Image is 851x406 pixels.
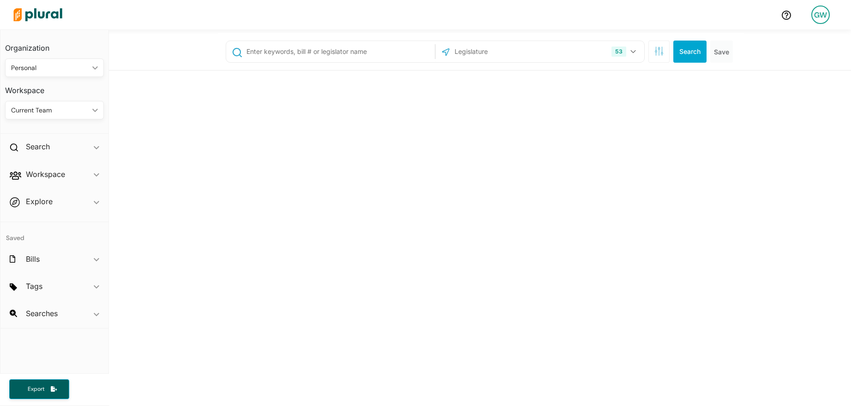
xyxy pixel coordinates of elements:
[26,281,42,291] h2: Tags
[26,196,53,206] h2: Explore
[26,169,65,179] h2: Workspace
[804,2,837,28] a: GW
[654,47,664,54] span: Search Filters
[811,6,830,24] div: GW
[5,77,104,97] h3: Workspace
[673,41,707,63] button: Search
[246,43,432,60] input: Enter keywords, bill # or legislator name
[608,43,641,60] button: 53
[710,41,733,63] button: Save
[0,222,108,245] h4: Saved
[9,379,69,399] button: Export
[11,63,89,73] div: Personal
[5,35,104,55] h3: Organization
[454,43,552,60] input: Legislature
[611,47,626,57] div: 53
[21,385,51,393] span: Export
[26,254,40,264] h2: Bills
[26,308,58,318] h2: Searches
[11,106,89,115] div: Current Team
[26,141,50,152] h2: Search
